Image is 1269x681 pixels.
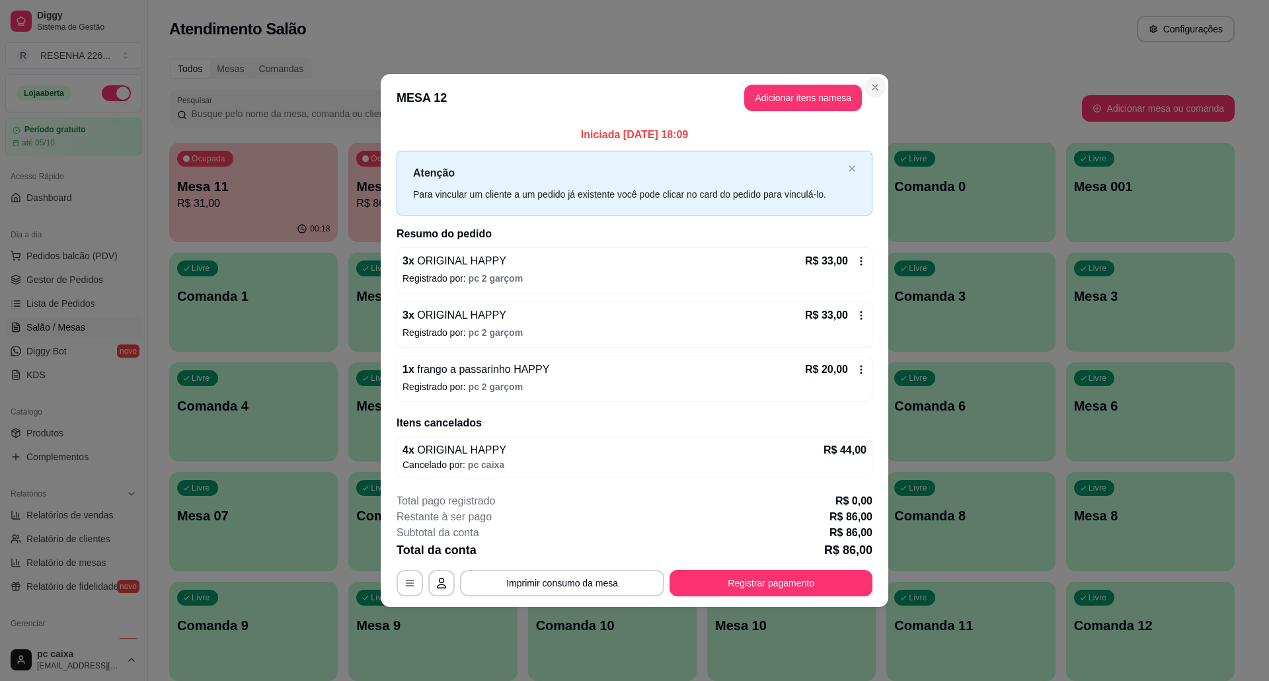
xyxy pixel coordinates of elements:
[824,442,866,458] p: R$ 44,00
[805,362,848,378] p: R$ 20,00
[397,525,479,541] p: Subtotal da conta
[403,253,506,269] p: 3 x
[397,127,872,143] p: Iniciada [DATE] 18:09
[397,509,492,525] p: Restante à ser pago
[403,362,549,378] p: 1 x
[397,415,872,431] h2: Itens cancelados
[835,493,872,509] p: R$ 0,00
[468,460,504,470] span: pc caixa
[829,509,872,525] p: R$ 86,00
[403,307,506,323] p: 3 x
[414,255,506,266] span: ORIGINAL HAPPY
[848,165,856,173] span: close
[397,541,477,559] p: Total da conta
[469,381,523,392] span: pc 2 garçom
[460,570,664,596] button: Imprimir consumo da mesa
[744,85,862,111] button: Adicionar itens namesa
[848,165,856,173] button: close
[413,165,843,181] p: Atenção
[381,74,888,122] header: MESA 12
[403,326,866,339] p: Registrado por:
[824,541,872,559] p: R$ 86,00
[397,226,872,242] h2: Resumo do pedido
[805,307,848,323] p: R$ 33,00
[403,272,866,285] p: Registrado por:
[805,253,848,269] p: R$ 33,00
[403,458,866,471] p: Cancelado por:
[469,327,523,338] span: pc 2 garçom
[670,570,872,596] button: Registrar pagamento
[865,77,886,98] button: Close
[403,442,506,458] p: 4 x
[397,493,495,509] p: Total pago registrado
[414,364,550,375] span: frango a passarinho HAPPY
[829,525,872,541] p: R$ 86,00
[413,187,843,202] div: Para vincular um cliente a um pedido já existente você pode clicar no card do pedido para vinculá...
[414,444,506,456] span: ORIGINAL HAPPY
[469,273,523,284] span: pc 2 garçom
[403,380,866,393] p: Registrado por:
[414,309,506,321] span: ORIGINAL HAPPY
